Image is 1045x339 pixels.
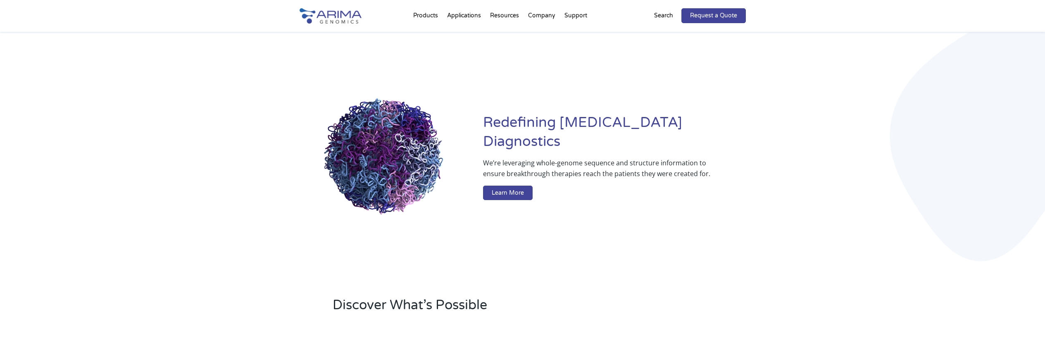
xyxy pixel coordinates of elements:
[333,296,628,321] h2: Discover What’s Possible
[483,186,533,201] a: Learn More
[300,8,362,24] img: Arima-Genomics-logo
[483,158,712,186] p: We’re leveraging whole-genome sequence and structure information to ensure breakthrough therapies...
[483,113,745,158] h1: Redefining [MEDICAL_DATA] Diagnostics
[654,10,673,21] p: Search
[1004,299,1045,339] iframe: Chat Widget
[681,8,746,23] a: Request a Quote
